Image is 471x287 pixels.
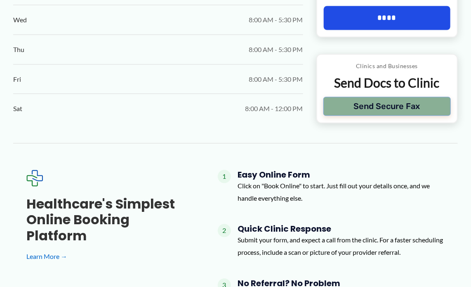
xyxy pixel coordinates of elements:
span: Thu [13,44,24,56]
button: Send Secure Fax [323,97,451,116]
p: Clinics and Businesses [323,61,451,72]
p: Click on "Book Online" to start. Just fill out your details once, and we handle everything else. [238,180,445,204]
h4: Easy Online Form [238,170,445,180]
h3: Healthcare's simplest online booking platform [26,197,191,244]
img: Expected Healthcare Logo [26,170,43,187]
span: 8:00 AM - 5:30 PM [249,74,303,86]
h4: Quick Clinic Response [238,224,445,234]
a: Learn More → [26,251,191,263]
span: Fri [13,74,21,86]
span: 8:00 AM - 12:00 PM [245,103,303,115]
p: Submit your form, and expect a call from the clinic. For a faster scheduling process, include a s... [238,234,445,259]
p: Send Docs to Clinic [323,75,451,91]
span: 8:00 AM - 5:30 PM [249,14,303,26]
span: Wed [13,14,27,26]
span: Sat [13,103,22,115]
span: 8:00 AM - 5:30 PM [249,44,303,56]
span: 1 [218,170,231,183]
span: 2 [218,224,231,237]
